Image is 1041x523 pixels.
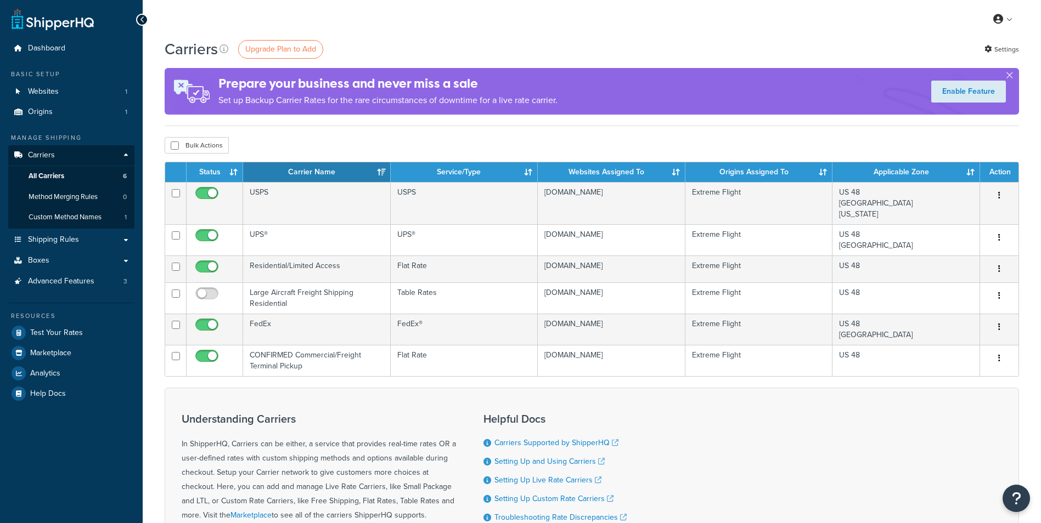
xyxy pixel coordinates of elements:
[8,343,134,363] a: Marketplace
[538,282,685,314] td: [DOMAIN_NAME]
[8,311,134,321] div: Resources
[494,493,614,504] a: Setting Up Custom Rate Carriers
[984,42,1019,57] a: Settings
[187,162,243,182] th: Status: activate to sort column ascending
[8,271,134,292] li: Advanced Features
[29,172,64,181] span: All Carriers
[165,38,218,60] h1: Carriers
[494,437,618,448] a: Carriers Supported by ShipperHQ
[123,277,127,286] span: 3
[8,102,134,122] li: Origins
[483,413,627,425] h3: Helpful Docs
[8,363,134,383] a: Analytics
[391,162,538,182] th: Service/Type: activate to sort column ascending
[8,207,134,228] li: Custom Method Names
[8,187,134,207] a: Method Merging Rules 0
[8,251,134,271] a: Boxes
[8,323,134,343] a: Test Your Rates
[685,282,833,314] td: Extreme Flight
[243,162,391,182] th: Carrier Name: activate to sort column ascending
[8,271,134,292] a: Advanced Features 3
[832,314,980,345] td: US 48 [GEOGRAPHIC_DATA]
[391,255,538,282] td: Flat Rate
[28,235,79,245] span: Shipping Rules
[391,314,538,345] td: FedEx®
[391,182,538,224] td: USPS
[685,345,833,376] td: Extreme Flight
[243,255,391,282] td: Residential/Limited Access
[391,345,538,376] td: Flat Rate
[29,192,98,202] span: Method Merging Rules
[8,166,134,186] a: All Carriers 6
[832,255,980,282] td: US 48
[685,314,833,345] td: Extreme Flight
[243,345,391,376] td: CONFIRMED Commercial/Freight Terminal Pickup
[8,166,134,186] li: All Carriers
[538,182,685,224] td: [DOMAIN_NAME]
[8,82,134,102] li: Websites
[538,314,685,345] td: [DOMAIN_NAME]
[1003,485,1030,512] button: Open Resource Center
[30,328,83,338] span: Test Your Rates
[30,369,60,378] span: Analytics
[8,187,134,207] li: Method Merging Rules
[28,151,55,160] span: Carriers
[832,345,980,376] td: US 48
[238,40,323,59] a: Upgrade Plan to Add
[931,81,1006,103] a: Enable Feature
[28,277,94,286] span: Advanced Features
[123,192,127,202] span: 0
[8,38,134,59] a: Dashboard
[125,213,127,222] span: 1
[8,145,134,229] li: Carriers
[685,182,833,224] td: Extreme Flight
[165,68,218,115] img: ad-rules-rateshop-fe6ec290ccb7230408bd80ed9643f0289d75e0ffd9eb532fc0e269fcd187b520.png
[125,87,127,96] span: 1
[8,133,134,143] div: Manage Shipping
[125,107,127,117] span: 1
[123,172,127,181] span: 6
[832,282,980,314] td: US 48
[832,182,980,224] td: US 48 [GEOGRAPHIC_DATA] [US_STATE]
[218,75,558,93] h4: Prepare your business and never miss a sale
[243,282,391,314] td: Large Aircraft Freight Shipping Residential
[538,162,685,182] th: Websites Assigned To: activate to sort column ascending
[243,182,391,224] td: USPS
[8,207,134,228] a: Custom Method Names 1
[243,224,391,255] td: UPS®
[230,509,272,521] a: Marketplace
[182,413,456,522] div: In ShipperHQ, Carriers can be either, a service that provides real-time rates OR a user-defined r...
[245,43,316,55] span: Upgrade Plan to Add
[29,213,102,222] span: Custom Method Names
[391,224,538,255] td: UPS®
[391,282,538,314] td: Table Rates
[538,345,685,376] td: [DOMAIN_NAME]
[8,230,134,250] a: Shipping Rules
[685,224,833,255] td: Extreme Flight
[980,162,1019,182] th: Action
[832,224,980,255] td: US 48 [GEOGRAPHIC_DATA]
[8,102,134,122] a: Origins 1
[30,389,66,399] span: Help Docs
[8,384,134,403] a: Help Docs
[832,162,980,182] th: Applicable Zone: activate to sort column ascending
[494,474,601,486] a: Setting Up Live Rate Carriers
[8,82,134,102] a: Websites 1
[28,44,65,53] span: Dashboard
[28,87,59,96] span: Websites
[218,93,558,108] p: Set up Backup Carrier Rates for the rare circumstances of downtime for a live rate carrier.
[28,107,53,117] span: Origins
[165,137,229,154] button: Bulk Actions
[685,162,833,182] th: Origins Assigned To: activate to sort column ascending
[12,8,94,30] a: ShipperHQ Home
[8,70,134,79] div: Basic Setup
[30,349,71,358] span: Marketplace
[243,314,391,345] td: FedEx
